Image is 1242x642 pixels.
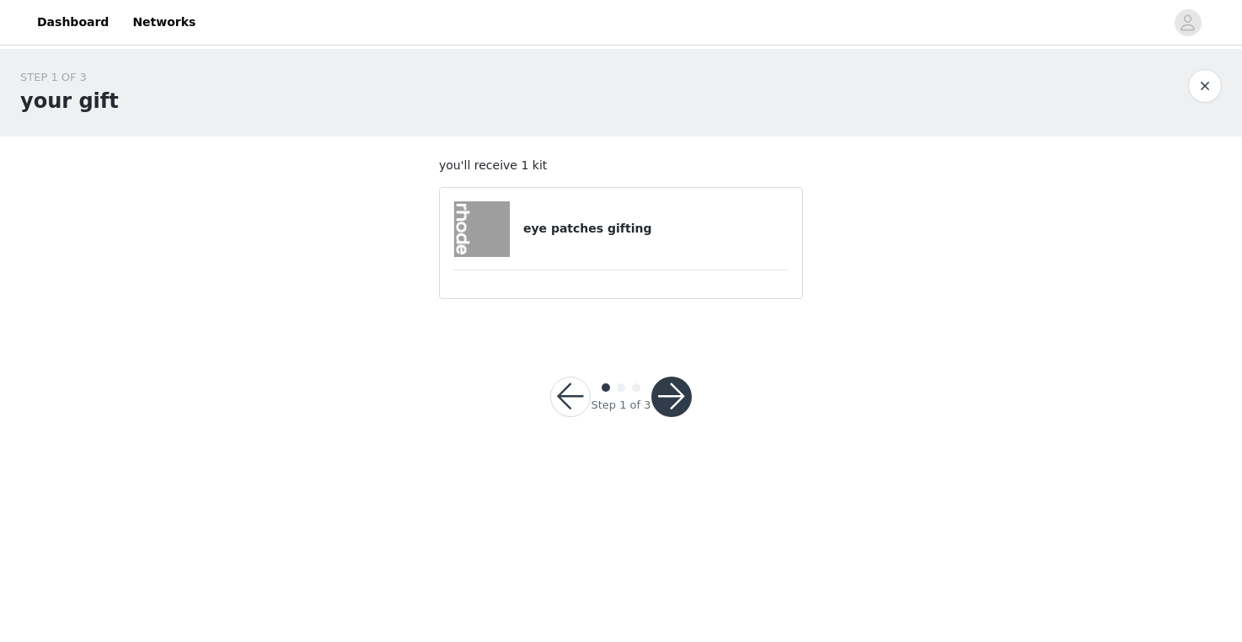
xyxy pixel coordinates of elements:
div: STEP 1 OF 3 [20,69,119,86]
a: Dashboard [27,3,119,41]
div: avatar [1180,9,1196,36]
h1: your gift [20,86,119,116]
div: Step 1 of 3 [591,397,650,414]
a: Networks [122,3,206,41]
p: you'll receive 1 kit [439,157,803,174]
img: eye patches gifting [454,201,510,257]
h4: eye patches gifting [523,220,789,238]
